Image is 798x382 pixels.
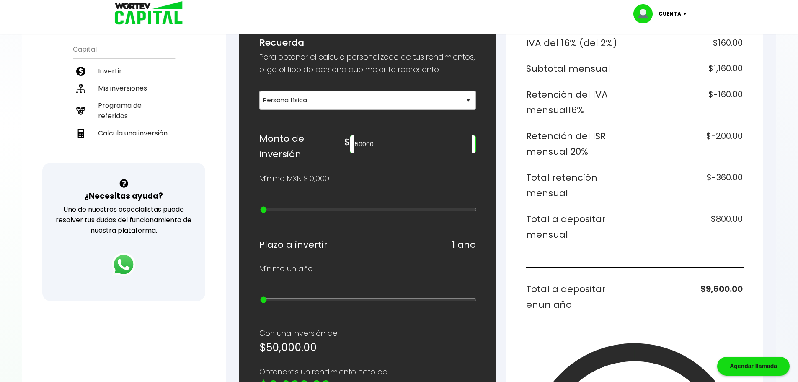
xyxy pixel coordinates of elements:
h6: $1,160.00 [638,61,743,77]
p: Con una inversión de [259,327,476,340]
h6: Monto de inversión [259,131,345,162]
h6: $160.00 [638,35,743,51]
a: Mis inversiones [73,80,175,97]
h6: IVA del 16% (del 2%) [526,35,631,51]
a: Invertir [73,62,175,80]
h3: ¿Necesitas ayuda? [84,190,163,202]
p: Para obtener el calculo personalizado de tus rendimientos, elige el tipo de persona que mejor te ... [259,51,476,76]
p: Uno de nuestros especialistas puede resolver tus dudas del funcionamiento de nuestra plataforma. [53,204,194,236]
img: calculadora-icon.17d418c4.svg [76,129,85,138]
img: recomiendanos-icon.9b8e9327.svg [76,106,85,115]
ul: Capital [73,40,175,163]
h6: $-360.00 [638,170,743,201]
h6: 1 año [452,237,476,253]
h6: Total a depositar mensual [526,211,631,243]
h6: $-200.00 [638,128,743,160]
img: logos_whatsapp-icon.242b2217.svg [112,253,135,276]
p: Obtendrás un rendimiento neto de [259,366,476,378]
img: profile-image [633,4,659,23]
a: Calcula una inversión [73,125,175,142]
h6: Retención del IVA mensual 16% [526,87,631,118]
img: inversiones-icon.6695dc30.svg [76,84,85,93]
h6: $800.00 [638,211,743,243]
div: Agendar llamada [717,357,790,376]
h6: $ [344,134,350,150]
h6: Retención del ISR mensual 20% [526,128,631,160]
h6: $-160.00 [638,87,743,118]
h6: Total a depositar en un año [526,281,631,313]
h5: $50,000.00 [259,340,476,356]
h6: Recuerda [259,35,476,51]
img: invertir-icon.b3b967d7.svg [76,67,85,76]
img: icon-down [681,13,692,15]
a: Programa de referidos [73,97,175,125]
h6: Plazo a invertir [259,237,328,253]
h6: $9,600.00 [638,281,743,313]
h6: Subtotal mensual [526,61,631,77]
p: Mínimo un año [259,262,313,275]
p: Mínimo MXN $10,000 [259,172,329,185]
p: Cuenta [659,8,681,20]
h6: Total retención mensual [526,170,631,201]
